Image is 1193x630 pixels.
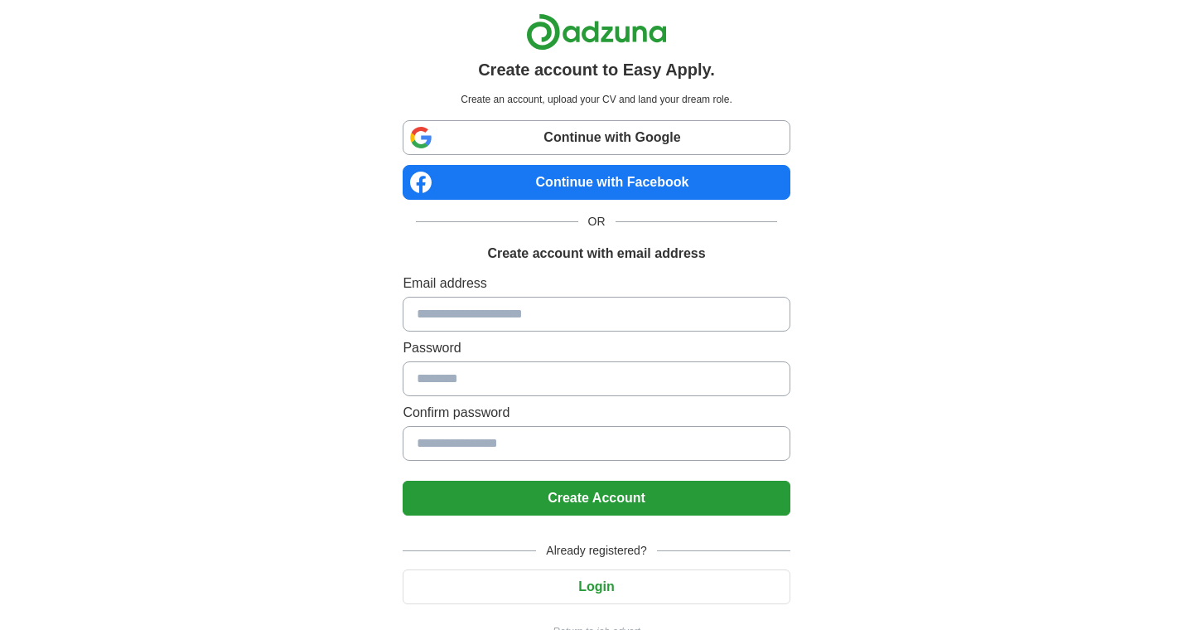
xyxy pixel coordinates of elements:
h1: Create account to Easy Apply. [478,57,715,82]
a: Login [403,579,790,594]
label: Email address [403,274,790,293]
span: OR [578,213,616,230]
h1: Create account with email address [487,244,705,264]
a: Continue with Facebook [403,165,790,200]
p: Create an account, upload your CV and land your dream role. [406,92,786,107]
label: Password [403,338,790,358]
span: Already registered? [536,542,656,560]
label: Confirm password [403,403,790,423]
img: Adzuna logo [526,13,667,51]
a: Continue with Google [403,120,790,155]
button: Create Account [403,481,790,516]
button: Login [403,569,790,604]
